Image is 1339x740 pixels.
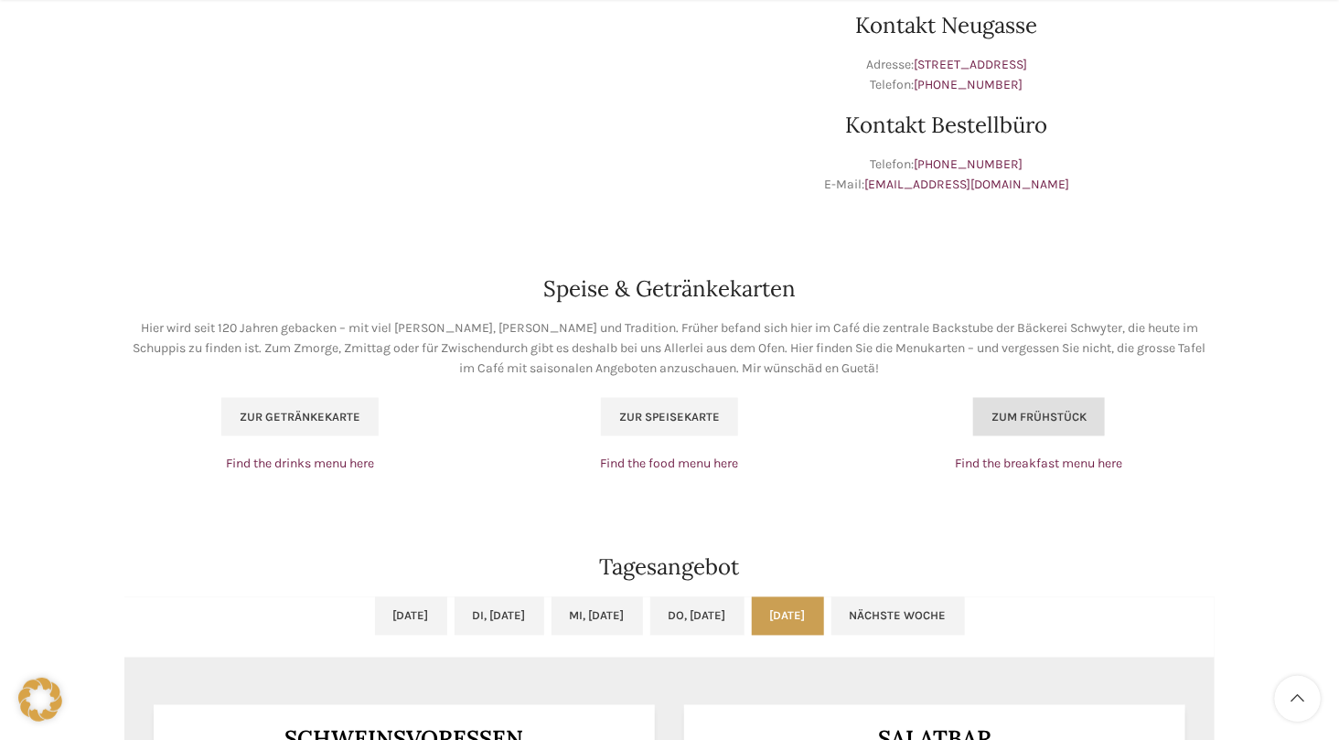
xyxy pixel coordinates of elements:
a: [STREET_ADDRESS] [914,57,1027,72]
a: Nächste Woche [831,597,965,636]
a: Find the drinks menu here [226,456,374,472]
a: Di, [DATE] [455,597,544,636]
a: [PHONE_NUMBER] [915,77,1023,92]
a: [EMAIL_ADDRESS][DOMAIN_NAME] [864,177,1069,192]
h2: Kontakt Neugasse [679,15,1215,37]
a: [PHONE_NUMBER] [915,156,1023,172]
h2: Kontakt Bestellbüro [679,114,1215,136]
h2: Speise & Getränkekarten [124,278,1215,300]
a: [DATE] [375,597,447,636]
p: Hier wird seit 120 Jahren gebacken – mit viel [PERSON_NAME], [PERSON_NAME] und Tradition. Früher ... [124,318,1215,380]
a: Mi, [DATE] [552,597,643,636]
span: Zur Speisekarte [619,410,720,424]
a: Zum Frühstück [973,398,1105,436]
a: Find the breakfast menu here [955,456,1122,472]
h2: Tagesangebot [124,557,1215,579]
span: Zum Frühstück [991,410,1087,424]
a: [DATE] [752,597,824,636]
a: Do, [DATE] [650,597,744,636]
a: Zur Getränkekarte [221,398,379,436]
p: Adresse: Telefon: [679,55,1215,96]
a: Zur Speisekarte [601,398,738,436]
a: Find the food menu here [600,456,738,472]
span: Zur Getränkekarte [240,410,360,424]
p: Telefon: E-Mail: [679,155,1215,196]
a: Scroll to top button [1275,676,1321,722]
